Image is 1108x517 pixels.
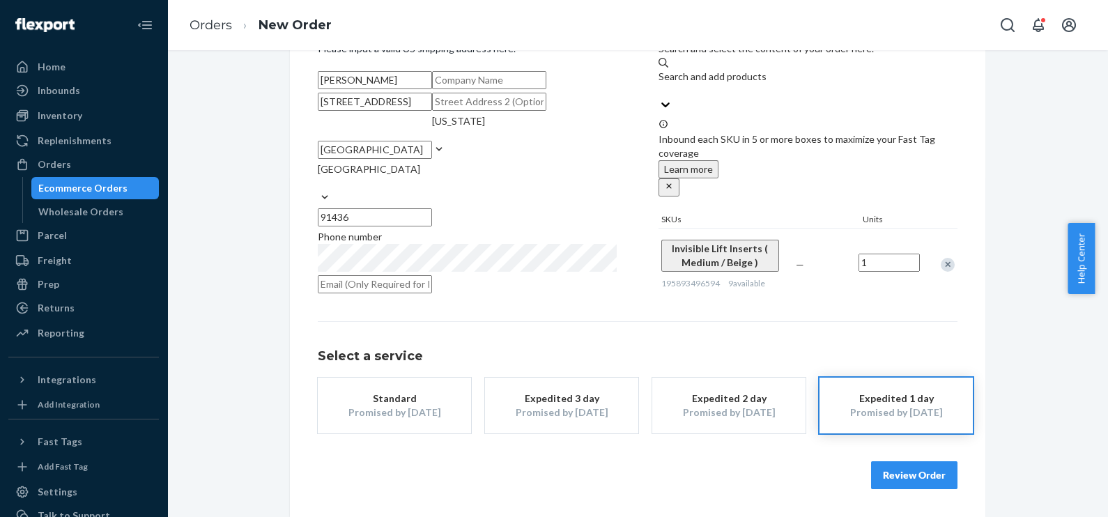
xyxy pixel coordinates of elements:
[339,392,450,406] div: Standard
[8,130,159,152] a: Replenishments
[1024,11,1052,39] button: Open notifications
[506,392,617,406] div: Expedited 3 day
[659,178,679,196] button: close
[8,273,159,295] a: Prep
[318,176,319,190] input: [GEOGRAPHIC_DATA]
[131,11,159,39] button: Close Navigation
[672,242,768,268] span: Invisible Lift Inserts ( Medium / Beige )
[728,278,765,288] span: 9 available
[659,84,660,98] input: Search and add products
[318,350,957,364] h1: Select a service
[318,208,432,226] input: ZIP Code
[860,213,923,228] div: Units
[38,60,66,74] div: Home
[871,461,957,489] button: Review Order
[259,17,332,33] a: New Order
[859,254,920,272] input: Quantity
[8,396,159,413] a: Add Integration
[652,378,806,433] button: Expedited 2 dayPromised by [DATE]
[8,322,159,344] a: Reporting
[339,406,450,419] div: Promised by [DATE]
[8,431,159,453] button: Fast Tags
[38,373,96,387] div: Integrations
[432,114,485,128] div: [US_STATE]
[38,109,82,123] div: Inventory
[659,213,860,228] div: SKUs
[38,205,123,219] div: Wholesale Orders
[15,18,75,32] img: Flexport logo
[796,258,804,270] span: —
[661,278,720,288] span: 195893496594
[8,369,159,391] button: Integrations
[38,181,128,195] div: Ecommerce Orders
[318,162,420,176] div: [GEOGRAPHIC_DATA]
[38,461,88,472] div: Add Fast Tag
[432,71,546,89] input: Company Name
[38,326,84,340] div: Reporting
[31,177,160,199] a: Ecommerce Orders
[8,297,159,319] a: Returns
[178,5,343,46] ol: breadcrumbs
[318,275,432,293] input: Email (Only Required for International)
[8,153,159,176] a: Orders
[38,277,59,291] div: Prep
[38,157,71,171] div: Orders
[8,481,159,503] a: Settings
[1068,223,1095,294] button: Help Center
[318,231,382,242] span: Phone number
[8,56,159,78] a: Home
[318,378,471,433] button: StandardPromised by [DATE]
[485,378,638,433] button: Expedited 3 dayPromised by [DATE]
[31,201,160,223] a: Wholesale Orders
[941,258,955,272] div: Remove Item
[994,11,1022,39] button: Open Search Box
[661,240,779,272] button: Invisible Lift Inserts ( Medium / Beige )
[318,141,432,159] input: City
[38,399,100,410] div: Add Integration
[840,406,952,419] div: Promised by [DATE]
[8,249,159,272] a: Freight
[38,229,67,242] div: Parcel
[8,224,159,247] a: Parcel
[318,71,432,89] input: First & Last Name
[38,435,82,449] div: Fast Tags
[8,105,159,127] a: Inventory
[673,406,785,419] div: Promised by [DATE]
[820,378,973,433] button: Expedited 1 dayPromised by [DATE]
[659,118,957,196] div: Inbound each SKU in 5 or more boxes to maximize your Fast Tag coverage
[38,485,77,499] div: Settings
[659,70,767,84] div: Search and add products
[38,301,75,315] div: Returns
[38,254,72,268] div: Freight
[659,160,718,178] button: Learn more
[673,392,785,406] div: Expedited 2 day
[38,84,80,98] div: Inbounds
[8,458,159,475] a: Add Fast Tag
[506,406,617,419] div: Promised by [DATE]
[1055,11,1083,39] button: Open account menu
[318,93,432,111] input: Street Address
[190,17,232,33] a: Orders
[840,392,952,406] div: Expedited 1 day
[38,134,111,148] div: Replenishments
[432,93,546,111] input: Street Address 2 (Optional)
[8,79,159,102] a: Inbounds
[432,128,433,142] input: [US_STATE]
